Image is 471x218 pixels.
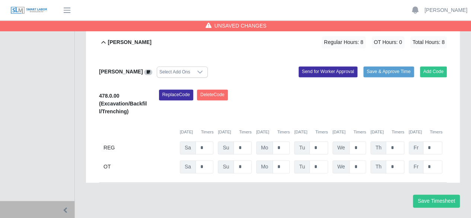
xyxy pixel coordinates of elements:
button: Timers [353,129,366,135]
span: Th [370,141,386,154]
span: We [332,160,350,173]
span: Total Hours: 8 [410,36,447,48]
div: [DATE] [218,129,251,135]
span: Sa [180,160,196,173]
div: Select Add Ons [157,67,192,77]
div: [DATE] [370,129,404,135]
button: Save & Approve Time [363,66,414,77]
span: Tu [294,141,310,154]
span: Sa [180,141,196,154]
div: [DATE] [180,129,213,135]
b: [PERSON_NAME] [99,69,143,75]
span: Su [218,141,234,154]
div: REG [104,141,175,154]
span: Th [370,160,386,173]
span: Fr [409,141,423,154]
span: Fr [409,160,423,173]
b: 478.0.00 (Excavation/Backfill/Trenching) [99,93,147,114]
div: [DATE] [294,129,328,135]
a: [PERSON_NAME] [424,6,467,14]
button: DeleteCode [197,89,228,100]
button: Timers [201,129,214,135]
span: Tu [294,160,310,173]
span: Unsaved Changes [214,22,267,29]
button: Send for Worker Approval [299,66,357,77]
button: Timers [392,129,404,135]
span: Mo [256,141,273,154]
button: Timers [315,129,328,135]
button: Timers [277,129,290,135]
button: [PERSON_NAME] Regular Hours: 8 OT Hours: 0 Total Hours: 8 [99,27,447,57]
button: Timers [239,129,252,135]
button: Timers [430,129,442,135]
div: [DATE] [256,129,290,135]
div: OT [104,160,175,173]
a: View/Edit Notes [144,69,152,75]
div: [DATE] [409,129,442,135]
span: Mo [256,160,273,173]
button: ReplaceCode [159,89,193,100]
b: [PERSON_NAME] [108,38,151,46]
button: Save Timesheet [413,195,460,208]
span: Su [218,160,234,173]
span: We [332,141,350,154]
div: [DATE] [332,129,366,135]
span: OT Hours: 0 [372,36,404,48]
img: SLM Logo [10,6,48,15]
button: Add Code [420,66,447,77]
span: Regular Hours: 8 [322,36,366,48]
